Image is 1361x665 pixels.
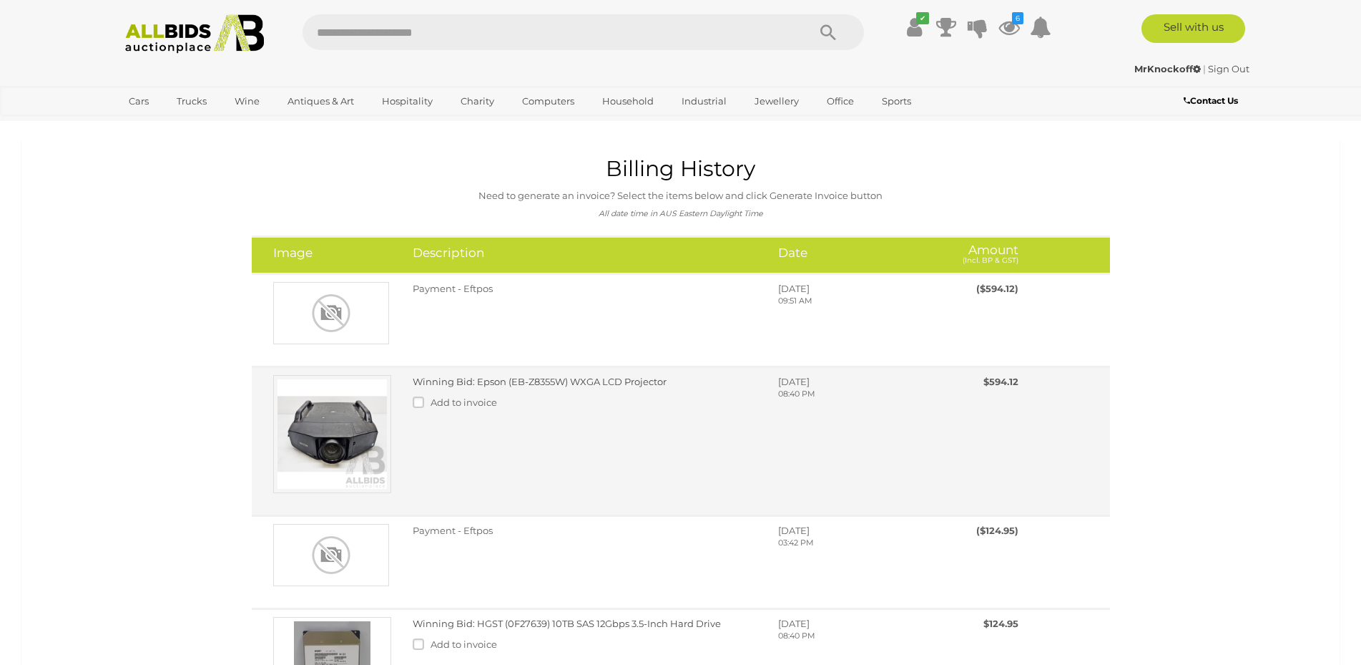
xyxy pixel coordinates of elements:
p: 08:40 PM [778,389,913,400]
a: Industrial [672,89,736,113]
a: Computers [513,89,584,113]
span: Add to invoice [431,639,497,650]
a: [GEOGRAPHIC_DATA] [119,113,240,137]
a: Sports [873,89,920,113]
a: MrKnockoff [1134,63,1203,74]
p: Need to generate an invoice? Select the items below and click Generate Invoice button [40,188,1321,204]
a: 6 [998,14,1020,40]
h4: Amount [935,246,1018,264]
img: Payment - Eftpos [273,524,389,586]
a: Sign Out [1208,63,1249,74]
a: Cars [119,89,158,113]
h4: Date [778,246,913,260]
a: Wine [225,89,269,113]
span: [DATE] [778,618,810,629]
span: Payment - Eftpos [413,525,493,536]
i: ✔ [916,12,929,24]
a: Hospitality [373,89,442,113]
span: [DATE] [778,525,810,536]
img: Winning Bid: Epson (EB-Z8355W) WXGA LCD Projector [273,375,391,493]
h4: Description [413,246,757,260]
span: [DATE] [778,283,810,294]
a: Jewellery [745,89,808,113]
span: ($594.12) [976,283,1018,294]
p: 08:40 PM [778,631,913,642]
h4: Image [273,246,391,260]
span: [DATE] [778,376,810,387]
span: Payment - Eftpos [413,283,493,294]
button: Search [792,14,864,50]
a: Winning Bid: HGST (0F27639) 10TB SAS 12Gbps 3.5-Inch Hard Drive [413,618,721,629]
a: Trucks [167,89,216,113]
a: Household [593,89,663,113]
span: $594.12 [983,376,1018,387]
img: Allbids.com.au [117,14,272,54]
a: Sell with us [1141,14,1245,43]
b: Contact Us [1184,95,1238,106]
span: | [1203,63,1206,74]
small: (Incl. BP & GST) [963,256,1018,265]
img: Payment - Eftpos [273,282,389,344]
span: $124.95 [983,618,1018,629]
a: Office [817,89,863,113]
a: ✔ [904,14,925,40]
p: 09:51 AM [778,296,913,307]
a: Antiques & Art [278,89,363,113]
span: ($124.95) [976,525,1018,536]
i: 6 [1012,12,1023,24]
i: All date time in AUS Eastern Daylight Time [599,209,763,218]
strong: MrKnockoff [1134,63,1201,74]
a: Contact Us [1184,93,1242,109]
p: 03:42 PM [778,538,913,549]
h1: Billing History [40,157,1321,180]
a: Charity [451,89,503,113]
a: Winning Bid: Epson (EB-Z8355W) WXGA LCD Projector [413,376,667,387]
span: Add to invoice [431,397,497,408]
